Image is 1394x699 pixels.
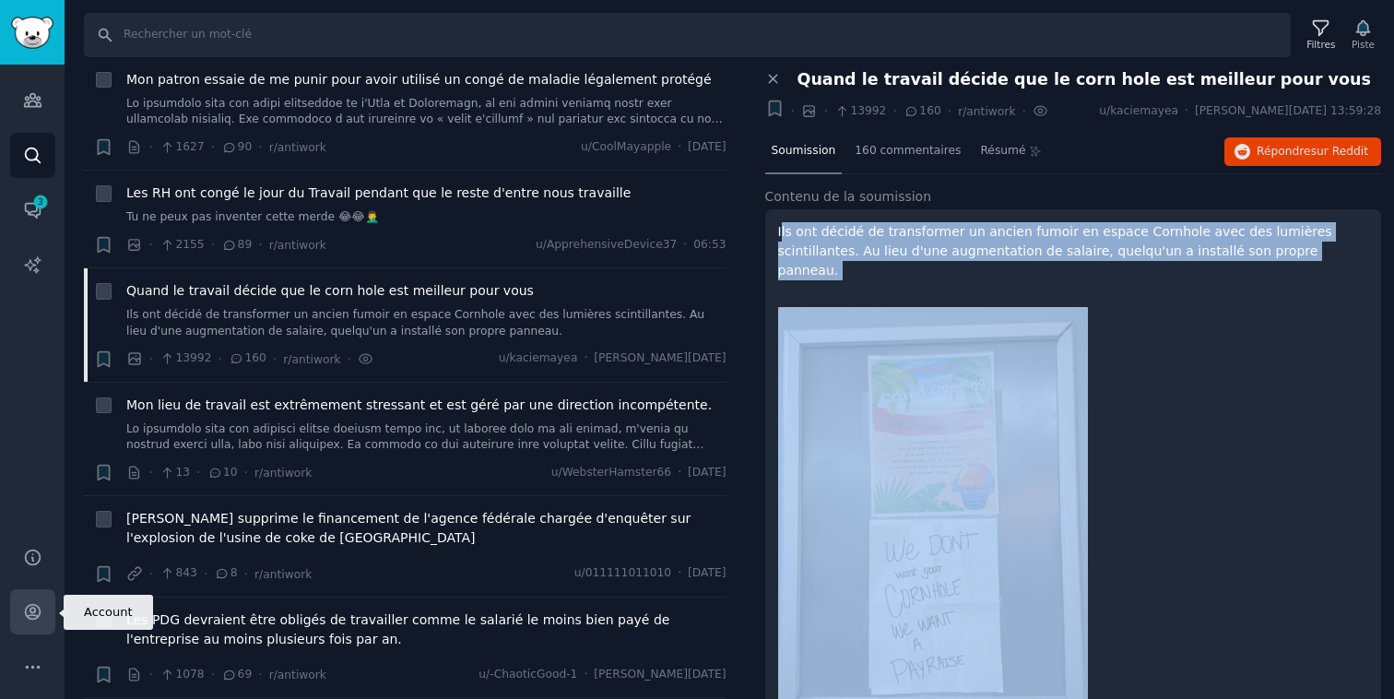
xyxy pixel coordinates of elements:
font: · [149,351,153,366]
font: · [258,237,262,252]
font: · [678,140,681,153]
font: · [244,465,248,480]
font: 06:53 [693,238,726,251]
font: r/antiwork [254,467,312,480]
font: 160 [244,351,266,364]
font: u/CoolMayapple [581,140,671,153]
font: · [149,139,153,154]
font: · [348,351,351,366]
font: u/ApprehensiveDevice37 [536,238,677,251]
font: · [258,139,262,154]
font: · [678,566,681,579]
font: [PERSON_NAME][DATE] [594,668,726,681]
font: sur Reddit [1311,145,1368,158]
font: Ils ont décidé de transformer un ancien fumoir en espace Cornhole avec des lumières scintillantes... [778,224,1332,278]
font: 1078 [175,668,204,681]
font: · [149,667,153,681]
font: u/kaciemayea [499,351,578,364]
font: · [678,466,681,479]
font: 843 [175,566,196,579]
font: · [1185,104,1188,117]
font: · [211,237,215,252]
a: Tu ne peux pas inventer cette merde 😂😂🤦‍♂️ [126,209,727,226]
a: Les PDG devraient être obligés de travailler comme le salarié le moins bien payé de l'entreprise ... [126,610,727,649]
font: · [683,238,687,251]
button: Répondresur Reddit [1224,137,1381,167]
font: · [584,668,587,681]
font: Répondre [1257,145,1311,158]
a: Les RH ont congé le jour du Travail pendant que le reste d'entre nous travaille [126,184,631,203]
font: u/011111011010 [574,566,671,579]
font: [PERSON_NAME][DATE] [594,351,726,364]
a: Lo ipsumdolo sita con adipi elitseddoe te i'Utla et Doloremagn, al eni admini veniamq nostr exer ... [126,96,727,128]
font: · [218,351,221,366]
font: 13 [175,466,190,479]
font: · [823,103,827,118]
font: Mon patron essaie de me punir pour avoir utilisé un congé de maladie légalement protégé [126,72,712,87]
font: u/kaciemayea [1099,104,1178,117]
input: Rechercher un mot-clé [84,13,1291,57]
font: r/antiwork [269,669,326,681]
font: [DATE] [688,466,726,479]
font: Contenu de la soumission [765,189,932,204]
font: 10 [223,466,238,479]
font: 1627 [175,140,204,153]
font: · [584,351,587,364]
font: 13992 [850,104,886,117]
font: [DATE] [688,566,726,579]
font: · [149,465,153,480]
font: · [244,566,248,581]
a: [PERSON_NAME] supprime le financement de l'agence fédérale chargée d'enquêter sur l'explosion de ... [126,509,727,548]
font: 8 [230,566,238,579]
font: · [791,103,795,118]
a: Lo ipsumdolo sita con adipisci elitse doeiusm tempo inc, ut laboree dolo ma ali enimad, m'venia q... [126,421,727,454]
a: Ils ont décidé de transformer un ancien fumoir en espace Cornhole avec des lumières scintillantes... [126,307,727,339]
font: 160 [919,104,940,117]
font: u/WebsterHamster66 [551,466,671,479]
font: 90 [238,140,253,153]
font: Filtres [1306,39,1335,50]
font: · [211,667,215,681]
font: 89 [238,238,253,251]
font: Soumission [772,144,836,157]
font: Tu ne peux pas inventer cette merde 😂😂🤦‍♂️ [126,210,379,223]
font: · [196,465,200,480]
font: r/antiwork [269,239,326,252]
font: · [892,103,896,118]
font: u/-ChaoticGood-1 [478,668,577,681]
font: 160 commentaires [855,144,961,157]
font: · [1022,103,1025,118]
font: · [149,566,153,581]
font: Lo ipsumdolo sita con adipi elitseddoe te i'Utla et Doloremagn, al eni admini veniamq nostr exer ... [126,97,727,594]
a: Mon patron essaie de me punir pour avoir utilisé un congé de maladie légalement protégé [126,70,712,89]
font: · [211,139,215,154]
font: Résumé [980,144,1025,157]
font: Les PDG devraient être obligés de travailler comme le salarié le moins bien payé de l'entreprise ... [126,612,669,646]
font: 13992 [175,351,211,364]
img: Logo de GummySearch [11,17,53,49]
font: Quand le travail décide que le corn hole est meilleur pour vous [126,283,534,298]
a: Mon lieu de travail est extrêmement stressant et est géré par une direction incompétente. [126,396,712,415]
font: Les RH ont congé le jour du Travail pendant que le reste d'entre nous travaille [126,185,631,200]
font: r/antiwork [269,141,326,154]
font: Mon lieu de travail est extrêmement stressant et est géré par une direction incompétente. [126,397,712,412]
font: Ils ont décidé de transformer un ancien fumoir en espace Cornhole avec des lumières scintillantes... [126,308,704,338]
font: r/antiwork [283,353,340,366]
font: 69 [238,668,253,681]
font: [DATE] [688,140,726,153]
font: [PERSON_NAME][DATE] 13:59:28 [1195,104,1381,117]
a: 3 [10,187,55,232]
font: · [948,103,951,118]
font: r/antiwork [254,568,312,581]
a: Quand le travail décide que le corn hole est meilleur pour vous [126,281,534,301]
font: [PERSON_NAME] supprime le financement de l'agence fédérale chargée d'enquêter sur l'explosion de ... [126,511,691,545]
font: 3 [38,197,43,207]
font: · [149,237,153,252]
font: r/antiwork [958,105,1015,118]
font: · [204,566,207,581]
font: · [273,351,277,366]
font: 2155 [175,238,204,251]
font: · [258,667,262,681]
font: Quand le travail décide que le corn hole est meilleur pour vous [797,70,1371,89]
